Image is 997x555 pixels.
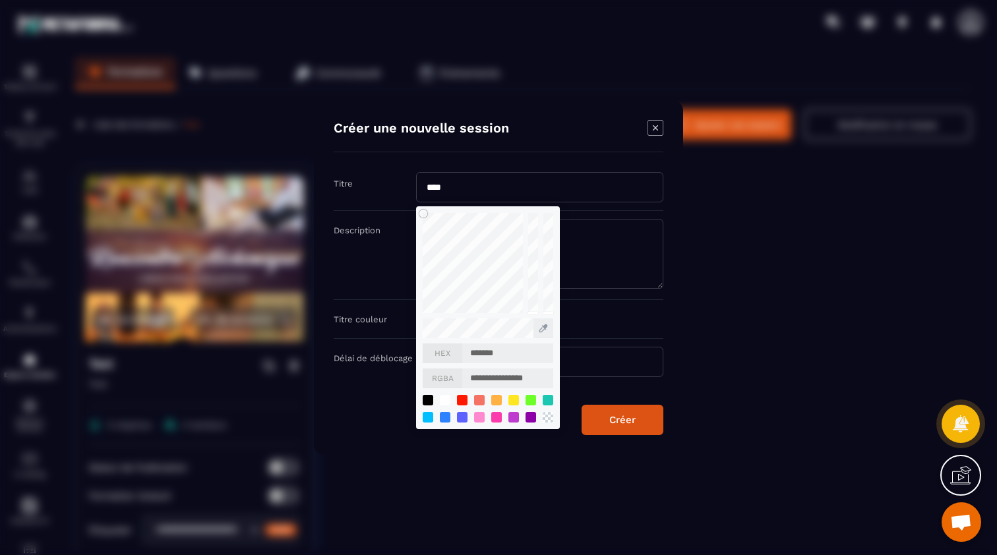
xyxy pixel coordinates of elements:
[334,179,353,189] label: Titre
[582,405,663,435] button: Créer
[423,343,462,363] span: HEX
[334,120,509,138] h4: Créer une nouvelle session
[334,353,413,363] label: Délai de déblocage
[423,368,462,388] span: RGBA
[334,314,387,324] label: Titre couleur
[609,414,636,426] div: Créer
[334,225,380,235] label: Description
[942,502,981,542] div: Ouvrir le chat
